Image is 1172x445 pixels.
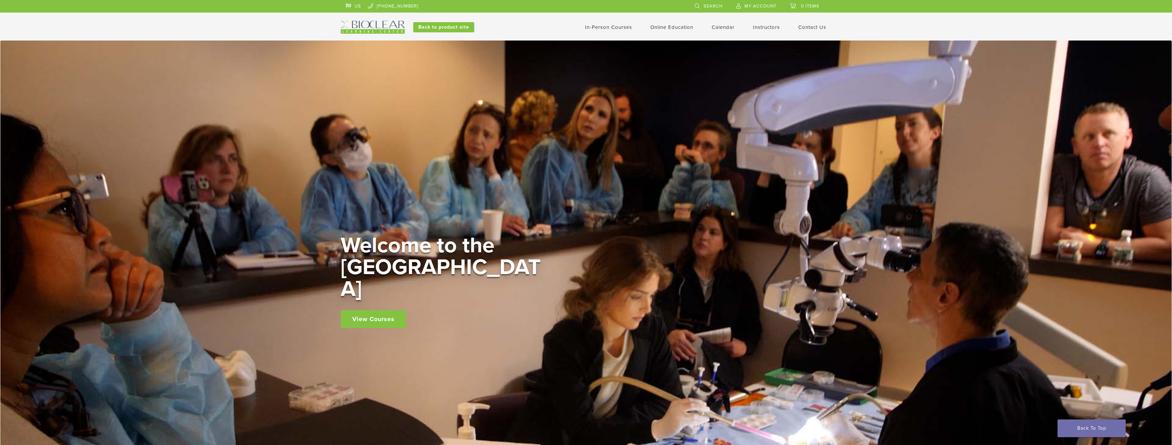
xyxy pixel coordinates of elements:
a: Instructors [753,24,780,30]
a: Calendar [712,24,735,30]
span: My Account [744,3,776,9]
a: In-Person Courses [585,24,632,30]
h2: Welcome to the [GEOGRAPHIC_DATA] [341,235,545,300]
span: Search [704,3,723,9]
img: Bioclear [341,21,405,34]
a: Online Education [650,24,693,30]
a: Contact Us [798,24,826,30]
span: 0 items [801,3,819,9]
a: View Courses [341,310,406,328]
a: Back to product site [413,22,474,32]
a: Back To Top [1058,419,1126,437]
